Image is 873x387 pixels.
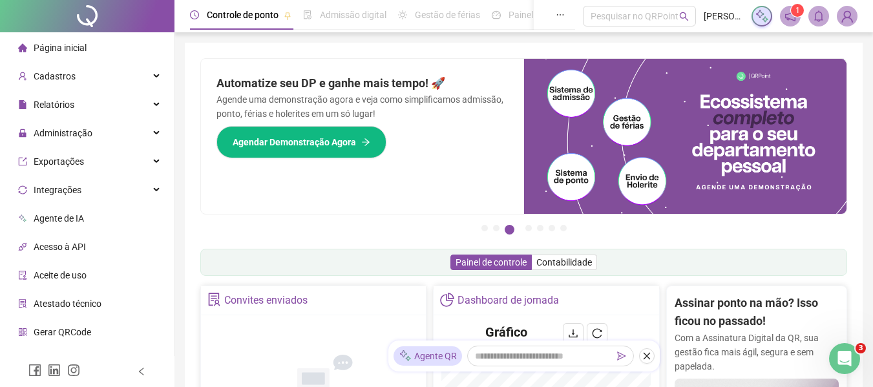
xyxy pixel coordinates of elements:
[509,10,559,20] span: Painel do DP
[34,128,92,138] span: Administração
[67,364,80,377] span: instagram
[415,10,480,20] span: Gestão de férias
[560,225,567,231] button: 7
[592,328,602,339] span: reload
[791,4,804,17] sup: 1
[481,225,488,231] button: 1
[34,355,76,366] span: Financeiro
[28,364,41,377] span: facebook
[34,156,84,167] span: Exportações
[524,59,847,214] img: banner%2Fd57e337e-a0d3-4837-9615-f134fc33a8e6.png
[675,331,839,373] p: Com a Assinatura Digital da QR, sua gestão fica mais ágil, segura e sem papelada.
[18,328,27,337] span: qrcode
[398,10,407,19] span: sun
[549,225,555,231] button: 6
[48,364,61,377] span: linkedin
[18,157,27,166] span: export
[18,242,27,251] span: api
[137,367,146,376] span: left
[456,257,527,267] span: Painel de controle
[216,126,386,158] button: Agendar Demonstração Agora
[784,10,796,22] span: notification
[18,185,27,194] span: sync
[361,138,370,147] span: arrow-right
[675,294,839,331] h2: Assinar ponto na mão? Isso ficou no passado!
[795,6,800,15] span: 1
[18,72,27,81] span: user-add
[34,298,101,309] span: Atestado técnico
[505,225,514,235] button: 3
[18,43,27,52] span: home
[303,10,312,19] span: file-done
[568,328,578,339] span: download
[18,299,27,308] span: solution
[34,185,81,195] span: Integrações
[190,10,199,19] span: clock-circle
[34,213,84,224] span: Agente de IA
[34,99,74,110] span: Relatórios
[536,257,592,267] span: Contabilidade
[829,343,860,374] iframe: Intercom live chat
[537,225,543,231] button: 5
[320,10,386,20] span: Admissão digital
[34,71,76,81] span: Cadastros
[216,74,509,92] h2: Automatize seu DP e ganhe mais tempo! 🚀
[34,327,91,337] span: Gerar QRCode
[34,43,87,53] span: Página inicial
[34,270,87,280] span: Aceite de uso
[493,225,500,231] button: 2
[394,346,462,366] div: Agente QR
[556,10,565,19] span: ellipsis
[18,271,27,280] span: audit
[856,343,866,353] span: 3
[679,12,689,21] span: search
[399,350,412,363] img: sparkle-icon.fc2bf0ac1784a2077858766a79e2daf3.svg
[837,6,857,26] img: 56173
[617,351,626,361] span: send
[34,242,86,252] span: Acesso à API
[525,225,532,231] button: 4
[458,289,559,311] div: Dashboard de jornada
[207,10,279,20] span: Controle de ponto
[485,323,527,341] h4: Gráfico
[704,9,744,23] span: [PERSON_NAME]
[224,289,308,311] div: Convites enviados
[755,9,769,23] img: sparkle-icon.fc2bf0ac1784a2077858766a79e2daf3.svg
[642,351,651,361] span: close
[233,135,356,149] span: Agendar Demonstração Agora
[284,12,291,19] span: pushpin
[216,92,509,121] p: Agende uma demonstração agora e veja como simplificamos admissão, ponto, férias e holerites em um...
[440,293,454,306] span: pie-chart
[207,293,221,306] span: solution
[18,100,27,109] span: file
[492,10,501,19] span: dashboard
[813,10,825,22] span: bell
[18,129,27,138] span: lock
